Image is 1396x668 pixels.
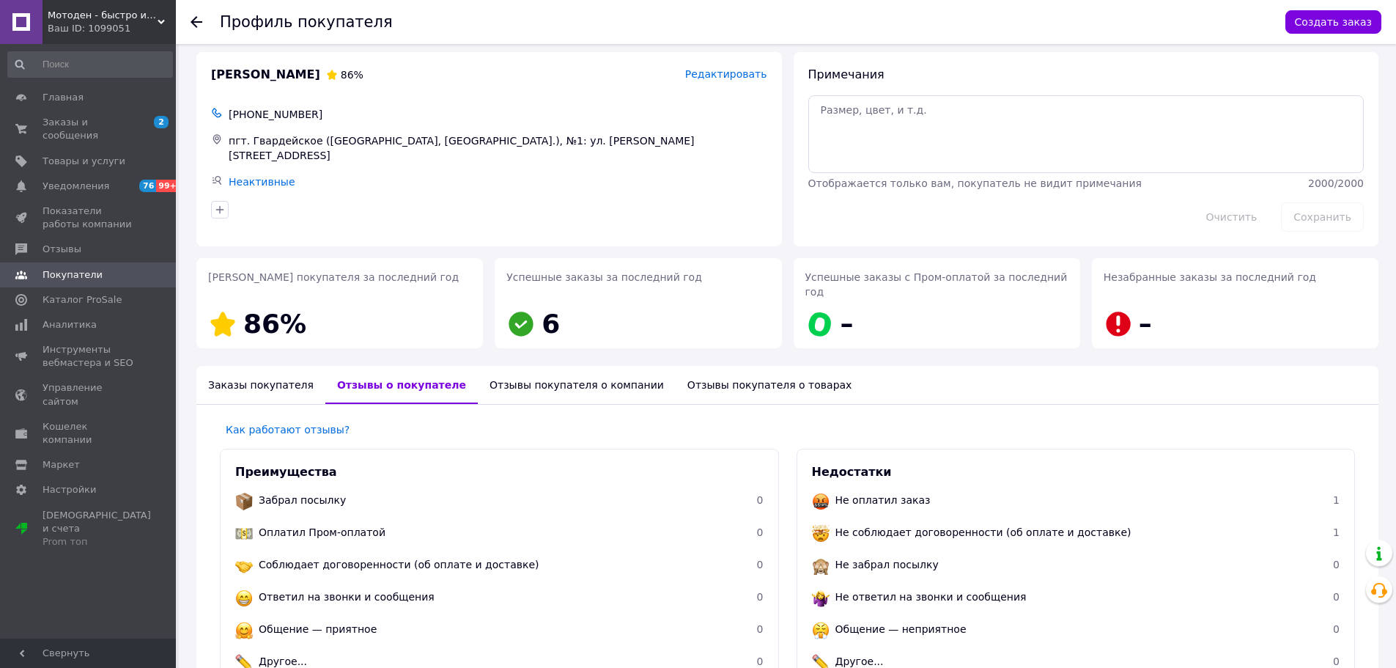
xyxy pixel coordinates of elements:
span: Не ответил на звонки и сообщения [835,591,1027,603]
span: 0 [757,526,764,538]
span: Уведомления [43,180,109,193]
span: – [1139,309,1152,339]
span: Примечания [808,67,884,81]
div: пгт. Гвардейское ([GEOGRAPHIC_DATA], [GEOGRAPHIC_DATA].), №1: ул. [PERSON_NAME][STREET_ADDRESS] [226,131,770,166]
div: Prom топ [43,535,151,548]
span: Управление сайтом [43,381,136,408]
span: Инструменты вебмастера и SEO [43,343,136,370]
span: Другое... [259,656,307,667]
img: :exploding_head: [812,525,830,543]
span: Кошелек компании [43,420,136,447]
span: Общение — приятное [259,623,377,635]
img: :woman-shrugging: [812,590,830,607]
div: Вернуться назад [191,15,202,29]
span: Настройки [43,483,96,496]
span: Главная [43,91,84,104]
span: – [841,309,854,339]
span: Другое... [835,656,884,667]
span: Маркет [43,458,80,471]
span: Незабранные заказы за последний год [1104,271,1316,283]
img: :triumph: [812,622,830,639]
div: [PHONE_NUMBER] [226,104,770,125]
span: Покупатели [43,268,103,282]
span: Отображается только вам, покупатель не видит примечания [808,177,1142,189]
span: Не забрал посылку [835,559,939,570]
span: [PERSON_NAME] [211,67,320,84]
span: [PERSON_NAME] покупателя за последний год [208,271,459,283]
a: Как работают отзывы? [226,424,350,436]
span: 0 [1333,559,1340,570]
img: :see_no_evil: [812,557,830,575]
span: 2000 / 2000 [1308,177,1364,189]
div: Ваш ID: 1099051 [48,22,176,35]
div: Отзывы о покупателе [325,366,478,404]
span: Оплатил Пром-оплатой [259,526,385,538]
span: Не оплатил заказ [835,494,931,506]
span: Редактировать [685,68,767,80]
span: Преимущества [235,465,337,479]
img: :package: [235,493,253,510]
span: Товары и услуги [43,155,125,168]
span: Отзывы [43,243,81,256]
img: :dollar: [235,525,253,543]
span: Каталог ProSale [43,293,122,307]
div: Заказы покупателя [196,366,325,404]
span: Соблюдает договоренности (об оплате и доставке) [259,559,539,570]
img: :face_with_symbols_on_mouth: [812,493,830,510]
span: Успешные заказы за последний год [506,271,702,283]
span: 0 [757,494,764,506]
span: 2 [154,116,169,128]
span: Аналитика [43,318,97,331]
img: :handshake: [235,557,253,575]
span: 0 [1333,656,1340,667]
button: Создать заказ [1285,10,1381,34]
span: 0 [757,623,764,635]
div: Отзывы покупателя о товарах [676,366,864,404]
span: 99+ [156,180,180,192]
span: 86% [341,69,363,81]
span: Ответил на звонки и сообщения [259,591,435,603]
span: Забрал посылку [259,494,346,506]
span: 0 [1333,623,1340,635]
span: Общение — неприятное [835,623,967,635]
span: 6 [542,309,560,339]
span: 1 [1333,494,1340,506]
span: 0 [757,559,764,570]
span: Не соблюдает договоренности (об оплате и доставке) [835,526,1131,538]
a: Неактивные [229,176,295,188]
img: :hugging_face: [235,622,253,639]
input: Поиск [7,51,173,78]
span: 0 [757,656,764,667]
span: [DEMOGRAPHIC_DATA] и счета [43,509,151,549]
span: 1 [1333,526,1340,538]
span: Успешные заказы с Пром-оплатой за последний год [805,271,1068,298]
span: 0 [757,591,764,603]
span: Показатели работы компании [43,205,136,231]
img: :grin: [235,590,253,607]
span: Недостатки [812,465,892,479]
h1: Профиль покупателя [220,13,393,31]
span: 86% [243,309,306,339]
span: 76 [139,180,156,192]
span: 0 [1333,591,1340,603]
div: Отзывы покупателя о компании [478,366,676,404]
span: Мотоден - быстро и надёжно [48,9,158,22]
span: Заказы и сообщения [43,116,136,142]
